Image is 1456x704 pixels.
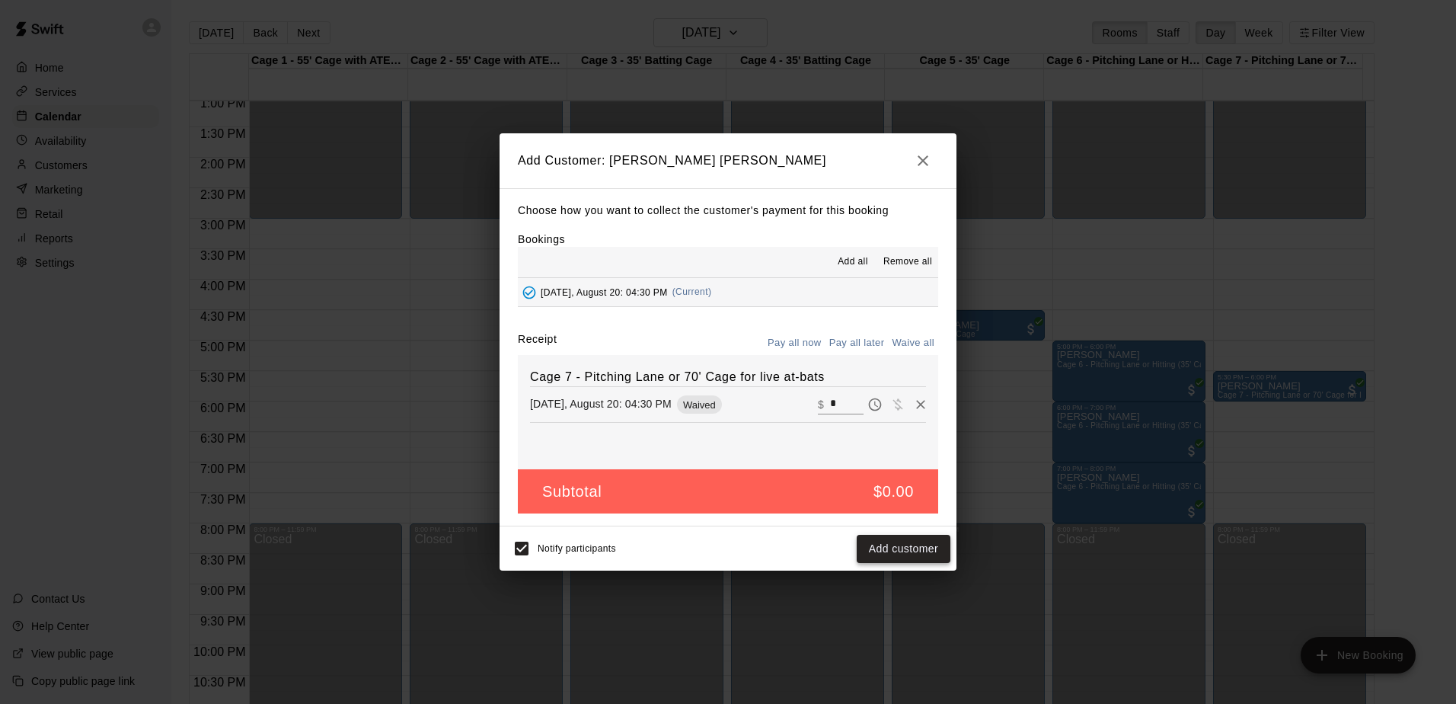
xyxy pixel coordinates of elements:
[518,331,557,355] label: Receipt
[677,399,722,411] span: Waived
[500,133,956,188] h2: Add Customer: [PERSON_NAME] [PERSON_NAME]
[818,397,824,412] p: $
[518,281,541,304] button: Added - Collect Payment
[864,397,886,410] span: Pay later
[883,254,932,270] span: Remove all
[542,482,602,502] h5: Subtotal
[877,250,938,274] button: Remove all
[764,331,825,355] button: Pay all now
[886,397,909,410] span: Waive payment
[530,396,672,411] p: [DATE], August 20: 04:30 PM
[857,535,950,563] button: Add customer
[541,286,668,297] span: [DATE], August 20: 04:30 PM
[518,278,938,306] button: Added - Collect Payment[DATE], August 20: 04:30 PM(Current)
[518,233,565,245] label: Bookings
[825,331,889,355] button: Pay all later
[530,367,926,387] h6: Cage 7 - Pitching Lane or 70' Cage for live at-bats
[888,331,938,355] button: Waive all
[909,393,932,416] button: Remove
[538,544,616,555] span: Notify participants
[672,286,712,297] span: (Current)
[838,254,868,270] span: Add all
[873,482,914,502] h5: $0.00
[829,250,877,274] button: Add all
[518,201,938,220] p: Choose how you want to collect the customer's payment for this booking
